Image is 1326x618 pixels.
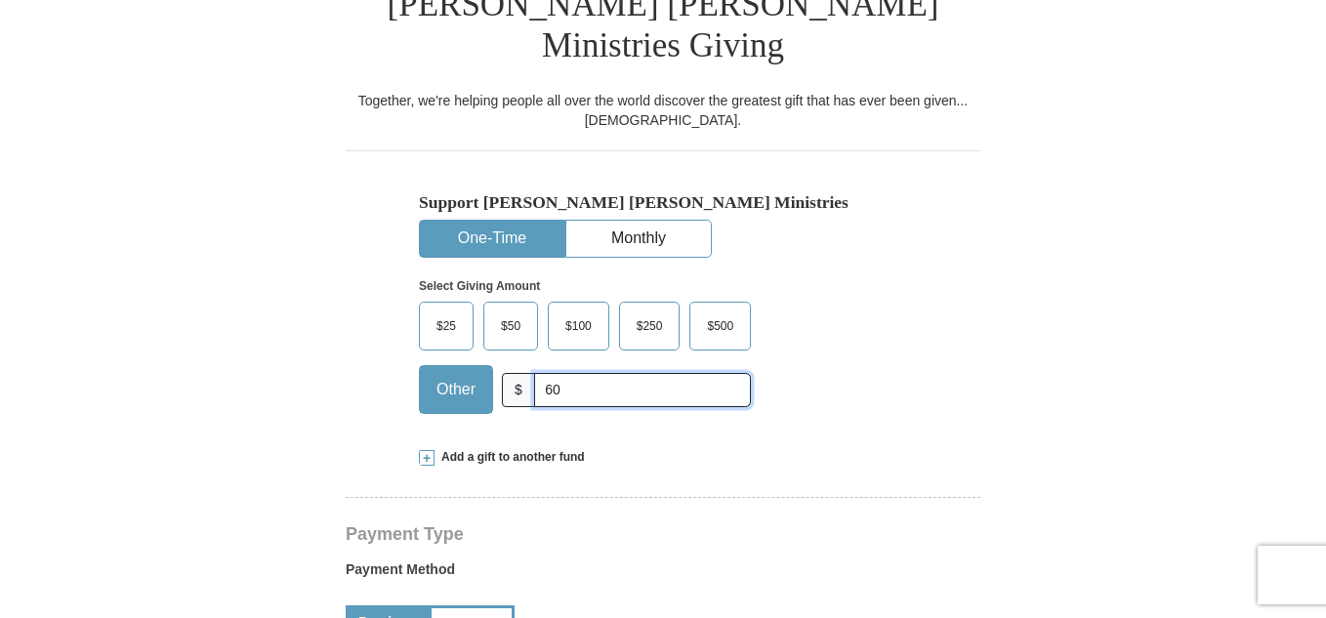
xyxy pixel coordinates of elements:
span: Other [427,375,485,404]
span: $100 [556,311,601,341]
span: $ [502,373,535,407]
span: Add a gift to another fund [435,449,585,466]
span: $25 [427,311,466,341]
button: Monthly [566,221,711,257]
strong: Select Giving Amount [419,279,540,293]
label: Payment Method [346,559,980,589]
input: Other Amount [534,373,751,407]
div: Together, we're helping people all over the world discover the greatest gift that has ever been g... [346,91,980,130]
span: $50 [491,311,530,341]
h4: Payment Type [346,526,980,542]
span: $500 [697,311,743,341]
span: $250 [627,311,673,341]
h5: Support [PERSON_NAME] [PERSON_NAME] Ministries [419,192,907,213]
button: One-Time [420,221,564,257]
